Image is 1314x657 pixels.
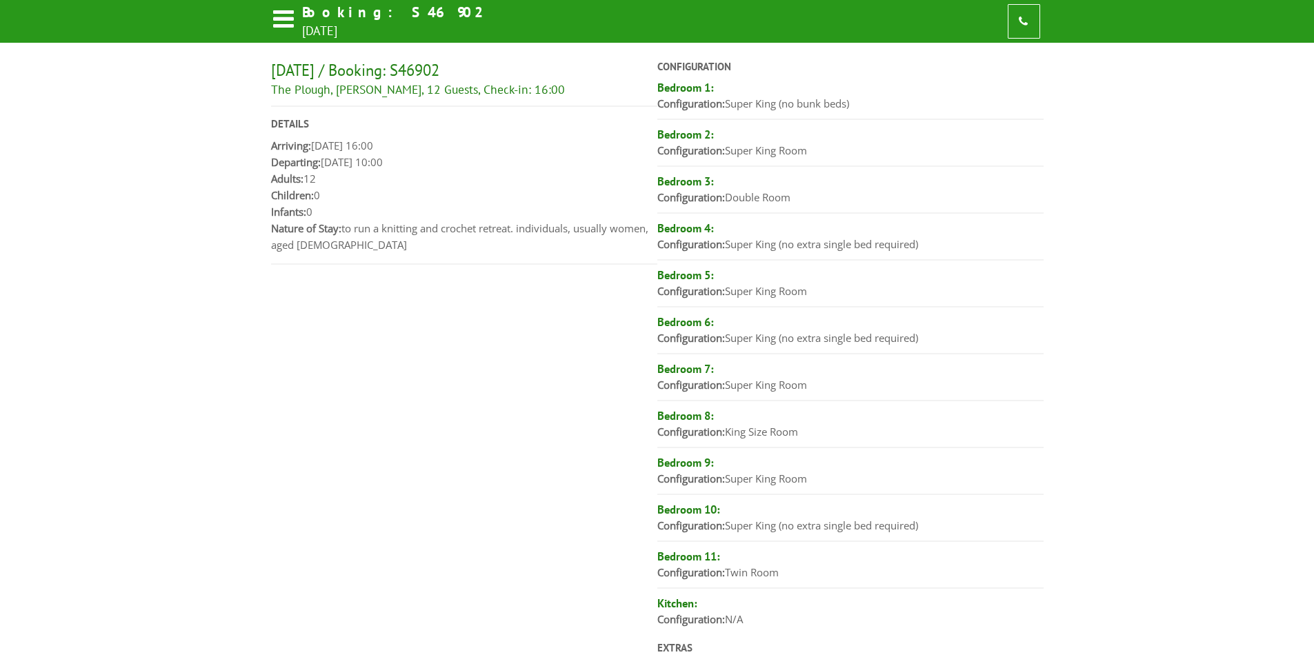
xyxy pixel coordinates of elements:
[657,237,725,251] strong: Configuration:
[657,95,1044,112] p: Super King (no bunk beds)
[271,155,321,169] strong: Departing:
[657,502,1044,517] h4: Bedroom 10:
[657,565,725,579] strong: Configuration:
[657,596,1044,611] h4: Kitchen:
[302,23,484,39] h2: [DATE]
[657,518,725,532] strong: Configuration:
[657,423,1044,440] p: King Size Room
[657,97,725,110] strong: Configuration:
[271,170,657,187] p: 12
[657,612,725,626] strong: Configuration:
[657,221,1044,236] h4: Bedroom 4:
[657,408,1044,423] h4: Bedroom 8:
[657,425,725,438] strong: Configuration:
[271,137,657,154] p: [DATE] 16:00
[657,641,1044,654] h3: Extras
[657,143,725,157] strong: Configuration:
[657,174,1044,189] h4: Bedroom 3:
[271,60,657,80] h2: [DATE] / Booking: S46902
[657,142,1044,159] p: Super King Room
[657,314,1044,330] h4: Bedroom 6:
[271,81,657,97] h3: The Plough, [PERSON_NAME], 12 Guests, Check-in: 16:00
[271,205,306,219] strong: Infants:
[657,80,1044,95] h4: Bedroom 1:
[657,361,1044,376] h4: Bedroom 7:
[657,127,1044,142] h4: Bedroom 2:
[271,154,657,170] p: [DATE] 10:00
[657,378,725,392] strong: Configuration:
[657,267,1044,283] h4: Bedroom 5:
[271,117,657,130] h3: Details
[657,60,1044,73] h3: Configuration
[657,455,1044,470] h4: Bedroom 9:
[271,139,311,152] strong: Arriving:
[657,283,1044,299] p: Super King Room
[657,611,1044,627] p: N/A
[271,187,657,203] p: 0
[302,3,484,21] h1: Booking: S46902
[657,564,1044,580] p: Twin Room
[657,189,1044,205] p: Double Room
[657,376,1044,393] p: Super King Room
[271,3,484,40] a: Booking: S46902 [DATE]
[657,284,725,298] strong: Configuration:
[271,172,303,185] strong: Adults:
[271,221,341,235] strong: Nature of Stay:
[271,188,314,202] strong: Children:
[271,203,657,220] p: 0
[657,236,1044,252] p: Super King (no extra single bed required)
[657,190,725,204] strong: Configuration:
[657,331,725,345] strong: Configuration:
[657,549,1044,564] h4: Bedroom 11:
[657,517,1044,534] p: Super King (no extra single bed required)
[657,470,1044,487] p: Super King Room
[271,220,657,253] p: to run a knitting and crochet retreat. individuals, usually women, aged [DEMOGRAPHIC_DATA]
[657,472,725,485] strong: Configuration:
[657,330,1044,346] p: Super King (no extra single bed required)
